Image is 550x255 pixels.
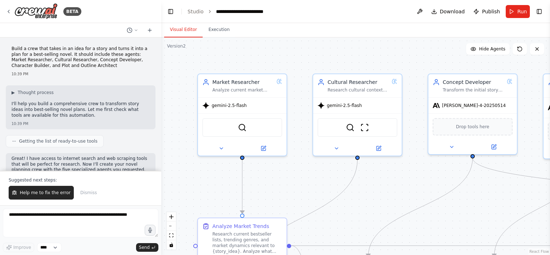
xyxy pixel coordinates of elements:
div: Version 2 [167,43,186,49]
p: Build a crew that takes in an idea for a story and turns it into a plan for a best-selling novel.... [12,46,150,68]
img: ScrapeWebsiteTool [360,123,369,132]
button: toggle interactivity [167,240,176,250]
button: Execution [203,22,235,37]
span: [PERSON_NAME]-4-20250514 [442,103,506,108]
p: Great! I have access to internet search and web scraping tools that will be perfect for research.... [12,156,150,173]
img: Logo [14,3,58,19]
span: Getting the list of ready-to-use tools [19,138,98,144]
button: Run [506,5,530,18]
button: Download [428,5,468,18]
button: Open in side panel [243,144,284,153]
div: Cultural ResearcherResearch cultural contexts, social movements, historical periods, and contempo... [312,73,402,156]
div: 10:39 PM [12,121,150,126]
span: Hide Agents [479,46,505,52]
div: Analyze current market trends, popular genres, and successful book characteristics to identify wh... [212,87,274,93]
img: SerperDevTool [346,123,355,132]
button: Visual Editor [164,22,203,37]
button: zoom out [167,222,176,231]
span: gemini-2.5-flash [327,103,362,108]
span: Thought process [18,90,54,95]
span: Drop tools here [456,123,490,130]
div: 10:39 PM [12,71,150,77]
button: Click to speak your automation idea [145,225,155,236]
p: I'll help you build a comprehensive crew to transform story ideas into best-selling novel plans. ... [12,101,150,118]
span: Publish [482,8,500,15]
div: Research current bestseller lists, trending genres, and market dynamics relevant to {story_idea}.... [212,231,282,254]
button: fit view [167,231,176,240]
button: Publish [470,5,503,18]
button: Show right sidebar [534,6,544,17]
span: gemini-2.5-flash [212,103,247,108]
span: Help me to fix the error [20,190,71,196]
p: Suggested next steps: [9,177,153,183]
button: Open in side panel [473,143,514,151]
span: Download [440,8,465,15]
button: Hide left sidebar [166,6,176,17]
button: zoom in [167,212,176,222]
span: Send [139,245,150,250]
div: Research cultural contexts, social movements, historical periods, and contemporary issues relevan... [328,87,389,93]
button: Send [136,243,158,252]
div: React Flow controls [167,212,176,250]
div: Market Researcher [212,79,274,86]
div: Cultural Researcher [328,79,389,86]
span: Improve [13,245,31,250]
g: Edge from 09fc6dff-1df3-4823-87c7-2fbcb753835d to 876e0da5-bd73-41c5-9799-98fc21c11568 [239,159,246,213]
button: Help me to fix the error [9,186,74,200]
div: BETA [63,7,81,16]
button: Start a new chat [144,26,155,35]
button: Switch to previous chat [124,26,141,35]
span: ▶ [12,90,15,95]
button: Improve [3,243,34,252]
button: Open in side panel [358,144,399,153]
div: Transform the initial story idea {story_idea} into a compelling, marketable concept with strong t... [443,87,504,93]
nav: breadcrumb [188,8,263,15]
button: ▶Thought process [12,90,54,95]
a: Studio [188,9,204,14]
div: Concept DeveloperTransform the initial story idea {story_idea} into a compelling, marketable conc... [428,73,518,155]
span: Run [517,8,527,15]
a: React Flow attribution [529,250,549,254]
img: SerperDevTool [238,123,247,132]
button: Dismiss [77,186,100,200]
div: Concept Developer [443,79,504,86]
div: Market ResearcherAnalyze current market trends, popular genres, and successful book characteristi... [197,73,287,156]
button: Hide Agents [466,43,510,55]
div: Analyze Market Trends [212,223,269,230]
span: Dismiss [80,190,97,196]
